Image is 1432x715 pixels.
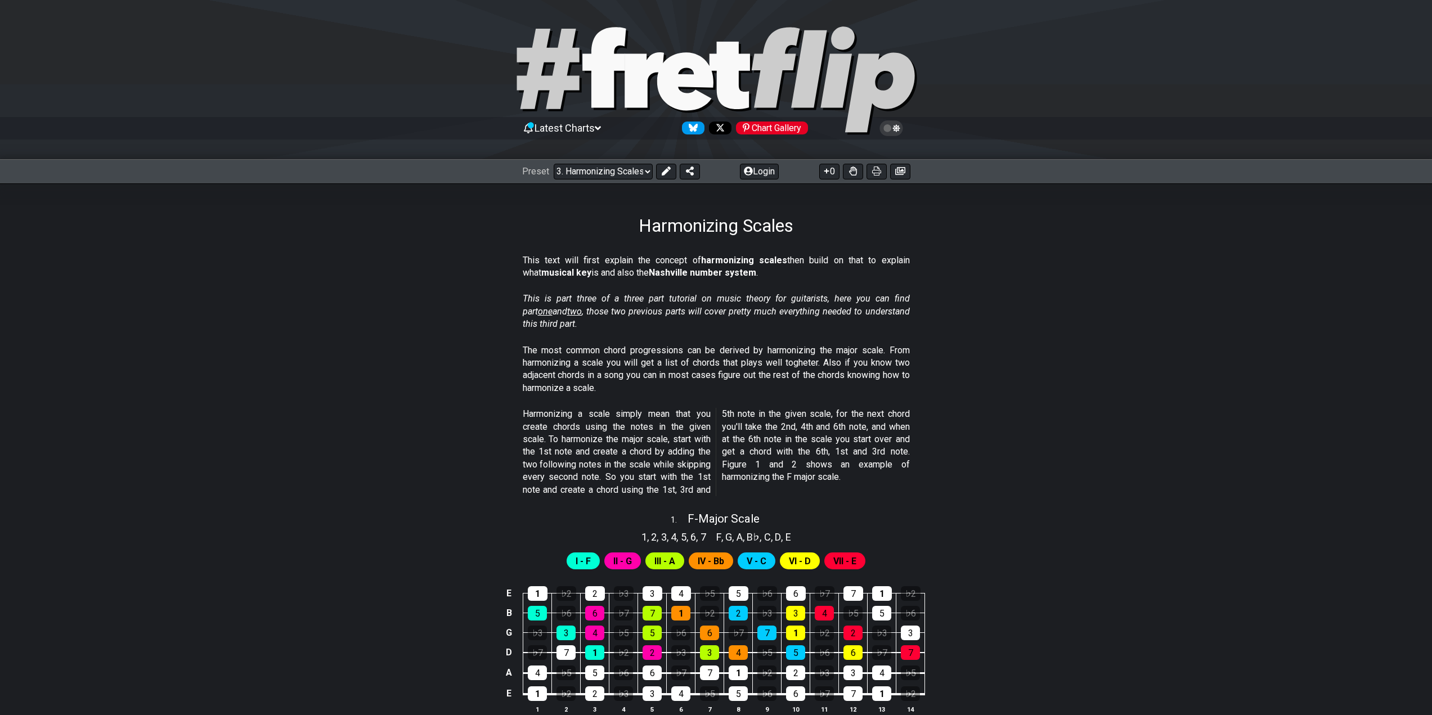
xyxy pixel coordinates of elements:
[901,586,921,601] div: ♭2
[764,529,771,545] span: C
[901,686,920,701] div: ♭2
[872,665,891,680] div: 4
[581,703,609,715] th: 3
[502,583,516,603] td: E
[729,626,748,640] div: ♭7
[643,686,662,701] div: 3
[695,703,724,715] th: 7
[700,686,719,701] div: ♭5
[896,703,925,715] th: 14
[757,665,776,680] div: ♭2
[885,123,898,133] span: Toggle light / dark theme
[671,514,688,527] span: 1 .
[815,686,834,701] div: ♭7
[698,553,724,569] span: First enable full edit mode to edit
[701,255,787,266] strong: harmonizing scales
[786,606,805,620] div: 3
[556,586,576,601] div: ♭2
[657,529,661,545] span: ,
[636,527,711,545] section: Scale pitch classes
[502,662,516,683] td: A
[556,665,576,680] div: ♭5
[716,529,721,545] span: F
[671,606,690,620] div: 1
[724,703,753,715] th: 8
[681,529,686,545] span: 5
[585,606,604,620] div: 6
[614,626,633,640] div: ♭5
[614,606,633,620] div: ♭7
[688,512,760,525] span: F - Major Scale
[843,626,863,640] div: 2
[721,529,726,545] span: ,
[872,606,891,620] div: 5
[671,586,691,601] div: 4
[711,527,796,545] section: Scale pitch classes
[667,703,695,715] th: 6
[868,703,896,715] th: 13
[810,703,839,715] th: 11
[651,529,657,545] span: 2
[736,122,808,134] div: Chart Gallery
[700,645,719,660] div: 3
[643,626,662,640] div: 5
[690,529,696,545] span: 6
[671,686,690,701] div: 4
[686,529,691,545] span: ,
[528,626,547,640] div: ♭3
[729,665,748,680] div: 1
[528,606,547,620] div: 5
[528,665,547,680] div: 4
[872,626,891,640] div: ♭3
[901,645,920,660] div: 7
[680,164,700,179] button: Share Preset
[585,626,604,640] div: 4
[815,626,834,640] div: ♭2
[725,529,732,545] span: G
[753,703,782,715] th: 9
[556,686,576,701] div: ♭2
[696,529,701,545] span: ,
[641,529,647,545] span: 1
[819,164,840,179] button: 0
[523,344,910,395] p: The most common chord progressions can be derived by harmonizing the major scale. From harmonizin...
[843,686,863,701] div: 7
[843,665,863,680] div: 3
[731,122,808,134] a: #fretflip at Pinterest
[528,686,547,701] div: 1
[747,553,766,569] span: First enable full edit mode to edit
[643,665,662,680] div: 6
[585,645,604,660] div: 1
[671,645,690,660] div: ♭3
[781,529,785,545] span: ,
[786,686,805,701] div: 6
[700,626,719,640] div: 6
[614,686,633,701] div: ♭3
[502,683,516,704] td: E
[843,606,863,620] div: ♭5
[786,586,806,601] div: 6
[541,267,591,278] strong: musical key
[747,529,760,545] span: B♭
[654,553,675,569] span: First enable full edit mode to edit
[585,586,605,601] div: 2
[671,665,690,680] div: ♭7
[613,553,632,569] span: First enable full edit mode to edit
[528,586,547,601] div: 1
[890,164,910,179] button: Create image
[729,686,748,701] div: 5
[554,164,653,179] select: Preset
[700,586,720,601] div: ♭5
[729,606,748,620] div: 2
[843,164,863,179] button: Toggle Dexterity for all fretkits
[643,645,662,660] div: 2
[786,626,805,640] div: 1
[700,665,719,680] div: 7
[833,553,856,569] span: First enable full edit mode to edit
[556,606,576,620] div: ♭6
[667,529,671,545] span: ,
[786,645,805,660] div: 5
[671,529,676,545] span: 4
[639,215,793,236] h1: Harmonizing Scales
[704,122,731,134] a: Follow #fretflip at X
